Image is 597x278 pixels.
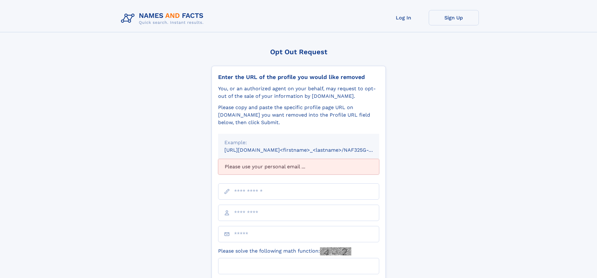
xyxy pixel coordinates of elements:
small: [URL][DOMAIN_NAME]<firstname>_<lastname>/NAF325G-xxxxxxxx [224,147,391,153]
div: Please copy and paste the specific profile page URL on [DOMAIN_NAME] you want removed into the Pr... [218,104,379,126]
img: Logo Names and Facts [118,10,209,27]
div: You, or an authorized agent on your behalf, may request to opt-out of the sale of your informatio... [218,85,379,100]
label: Please solve the following math function: [218,247,351,255]
div: Please use your personal email ... [218,159,379,175]
a: Sign Up [429,10,479,25]
a: Log In [379,10,429,25]
div: Enter the URL of the profile you would like removed [218,74,379,81]
div: Example: [224,139,373,146]
div: Opt Out Request [212,48,386,56]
